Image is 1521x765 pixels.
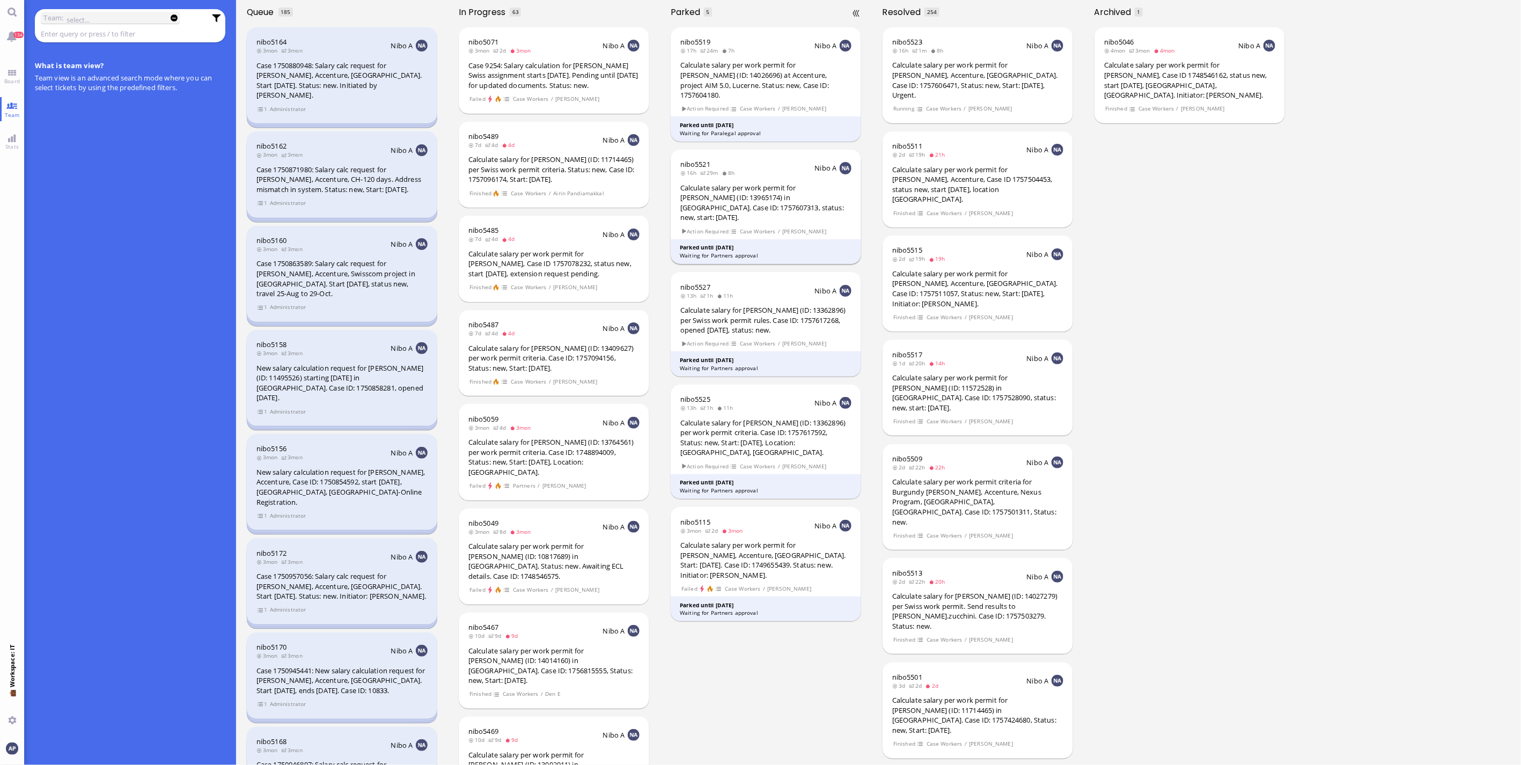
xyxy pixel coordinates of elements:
span: [PERSON_NAME] [553,377,598,386]
a: nibo5487 [468,320,498,329]
span: 3mon [281,349,306,357]
div: Parked until [DATE] [680,121,852,129]
a: nibo5168 [256,737,286,746]
span: 3mon [256,245,281,253]
p: Team view is an advanced search mode where you can select tickets by using the predefined filters. [35,73,226,92]
span: 3mon [281,151,306,158]
span: nibo5160 [256,236,286,245]
span: [PERSON_NAME] [969,531,1013,540]
span: 19h [909,151,929,158]
span: Nibo A [815,163,837,173]
a: nibo5115 [680,517,710,527]
span: 14h [929,359,949,367]
span: Nibo A [1027,145,1049,155]
span: 11h [717,292,737,299]
span: 185 [281,8,290,16]
span: / [548,377,552,386]
span: Nibo A [603,230,625,239]
span: Finished [893,417,915,426]
span: 3mon [256,47,281,54]
div: Calculate salary per work permit for [PERSON_NAME], Accenture, [GEOGRAPHIC_DATA]. Case ID: 175760... [892,60,1063,100]
span: nibo5049 [468,518,498,528]
span: 21h [929,151,949,158]
span: Nibo A [603,418,625,428]
div: Calculate salary per work permit for [PERSON_NAME], Case ID 1748546162, status new, start [DATE],... [1104,60,1275,100]
span: Nibo A [1239,41,1261,50]
img: NA [840,285,851,297]
span: Finished [469,189,491,198]
a: nibo5469 [468,726,498,736]
span: 4d [485,329,502,337]
a: nibo5046 [1104,37,1134,47]
span: Nibo A [603,323,625,333]
span: 2d [493,47,510,54]
span: Nibo A [391,41,413,50]
span: 3mon [510,47,534,54]
span: 13h [680,404,700,411]
div: Calculate salary for [PERSON_NAME] (ID: 13764561) per work permit criteria. Case ID: 1748894009, ... [468,437,640,477]
span: 3mon [281,558,306,565]
a: nibo5071 [468,37,498,47]
img: NA [840,40,851,52]
div: Parked until [DATE] [680,356,852,364]
img: NA [1052,457,1063,468]
span: Case Workers [510,377,547,386]
span: Nibo A [1027,572,1049,582]
span: Archived [1094,6,1135,18]
span: Airin Pandiamakkal [553,189,605,198]
div: New salary calculation request for [PERSON_NAME], Accenture, Case ID: 1750854592, start [DATE], [... [256,467,428,507]
span: Case Workers [926,531,962,540]
span: 3mon [256,558,281,565]
img: NA [628,521,640,533]
span: Case Workers [926,313,962,322]
span: 3mon [281,453,306,461]
span: Case Workers [510,283,547,292]
span: / [777,339,781,348]
span: Case Workers [926,417,962,426]
span: Nibo A [1027,249,1049,259]
span: 3mon [1129,47,1153,54]
span: 3mon [468,528,493,535]
div: Calculate salary per work permit criteria for Burgundy [PERSON_NAME], Accenture, Nexus Program, [... [892,477,1063,527]
span: Board [2,77,23,85]
span: Case Workers [739,104,776,113]
img: NA [1052,144,1063,156]
div: Case 1750880948: Salary calc request for [PERSON_NAME], Accenture, [GEOGRAPHIC_DATA]. Start [DATE... [256,61,428,100]
a: nibo5162 [256,141,286,151]
div: Waiting for Partners approval [680,364,852,372]
span: Failed [469,481,486,490]
span: / [964,209,967,218]
span: view 1 items [257,303,268,312]
a: nibo5489 [468,131,498,141]
span: Finished [1105,104,1127,113]
span: 24m [700,47,722,54]
span: Administrator [269,511,306,520]
span: Action Required [681,462,729,471]
span: / [777,227,781,236]
div: Waiting for Partners approval [680,487,852,495]
span: Nibo A [815,398,837,408]
span: nibo5158 [256,340,286,349]
div: Calculate salary per work permit for [PERSON_NAME] (ID: 13965174) in [GEOGRAPHIC_DATA]. Case ID: ... [680,183,851,223]
span: Nibo A [815,286,837,296]
span: 4d [502,235,518,242]
span: 3mon [256,151,281,158]
span: view 1 items [257,605,268,614]
span: / [1176,104,1179,113]
a: nibo5511 [892,141,922,151]
span: 5 [707,8,710,16]
span: 7d [468,141,485,149]
span: 29m [700,169,722,176]
span: view 1 items [257,105,268,114]
span: view 1 items [257,511,268,520]
span: [PERSON_NAME] [782,462,827,471]
span: Action Required [681,339,729,348]
span: 19h [909,255,929,262]
span: nibo5164 [256,37,286,47]
span: [PERSON_NAME] [782,339,827,348]
div: Calculate salary per work permit for [PERSON_NAME], Accenture, [GEOGRAPHIC_DATA]. Case ID: 175751... [892,269,1063,308]
span: nibo5513 [892,568,922,578]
